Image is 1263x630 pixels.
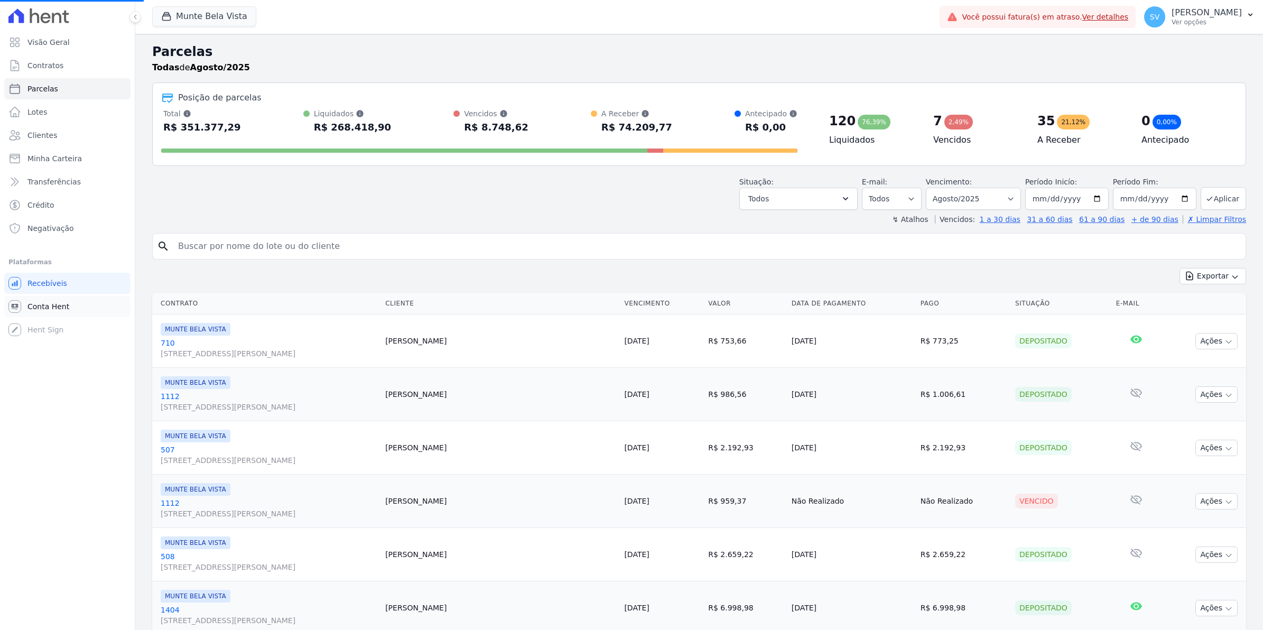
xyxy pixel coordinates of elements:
label: Período Inicío: [1025,178,1077,186]
a: Transferências [4,171,131,192]
td: [PERSON_NAME] [381,528,620,581]
div: Depositado [1015,547,1072,562]
div: Depositado [1015,387,1072,402]
a: [DATE] [624,337,649,345]
td: R$ 753,66 [704,314,787,368]
div: Vencidos [464,108,528,119]
a: 508[STREET_ADDRESS][PERSON_NAME] [161,551,377,572]
label: Vencidos: [935,215,975,224]
a: Visão Geral [4,32,131,53]
span: Todos [748,192,769,205]
th: Data de Pagamento [787,293,916,314]
td: R$ 986,56 [704,368,787,421]
button: Ações [1195,493,1238,509]
a: Minha Carteira [4,148,131,169]
a: 507[STREET_ADDRESS][PERSON_NAME] [161,444,377,466]
a: [DATE] [624,443,649,452]
p: [PERSON_NAME] [1172,7,1242,18]
td: R$ 2.192,93 [916,421,1011,475]
a: 1112[STREET_ADDRESS][PERSON_NAME] [161,498,377,519]
p: Ver opções [1172,18,1242,26]
th: E-mail [1112,293,1162,314]
div: 21,12% [1057,115,1090,129]
span: [STREET_ADDRESS][PERSON_NAME] [161,402,377,412]
a: + de 90 dias [1131,215,1178,224]
td: [PERSON_NAME] [381,421,620,475]
span: Lotes [27,107,48,117]
button: Ações [1195,386,1238,403]
a: Parcelas [4,78,131,99]
span: Crédito [27,200,54,210]
a: 710[STREET_ADDRESS][PERSON_NAME] [161,338,377,359]
label: Vencimento: [926,178,972,186]
a: 31 a 60 dias [1027,215,1072,224]
td: [PERSON_NAME] [381,368,620,421]
div: Depositado [1015,440,1072,455]
a: [DATE] [624,550,649,559]
div: R$ 351.377,29 [163,119,241,136]
span: MUNTE BELA VISTA [161,376,230,389]
span: Conta Hent [27,301,69,312]
div: 120 [829,113,856,129]
span: [STREET_ADDRESS][PERSON_NAME] [161,562,377,572]
div: R$ 74.209,77 [601,119,672,136]
div: R$ 8.748,62 [464,119,528,136]
span: MUNTE BELA VISTA [161,483,230,496]
td: R$ 2.192,93 [704,421,787,475]
button: Munte Bela Vista [152,6,256,26]
th: Situação [1011,293,1112,314]
a: 1 a 30 dias [980,215,1020,224]
th: Cliente [381,293,620,314]
span: Visão Geral [27,37,70,48]
a: Clientes [4,125,131,146]
span: [STREET_ADDRESS][PERSON_NAME] [161,508,377,519]
h4: Antecipado [1141,134,1229,146]
td: R$ 2.659,22 [916,528,1011,581]
div: 35 [1037,113,1055,129]
div: Antecipado [745,108,797,119]
button: Ações [1195,546,1238,563]
a: Ver detalhes [1082,13,1129,21]
div: 0 [1141,113,1150,129]
div: Liquidados [314,108,392,119]
th: Vencimento [620,293,704,314]
span: Minha Carteira [27,153,82,164]
div: Depositado [1015,333,1072,348]
div: Total [163,108,241,119]
span: SV [1150,13,1159,21]
a: 61 a 90 dias [1079,215,1125,224]
h2: Parcelas [152,42,1246,61]
td: R$ 959,37 [704,475,787,528]
div: 76,39% [858,115,890,129]
td: [DATE] [787,528,916,581]
p: de [152,61,250,74]
span: Parcelas [27,84,58,94]
div: A Receber [601,108,672,119]
a: Conta Hent [4,296,131,317]
span: [STREET_ADDRESS][PERSON_NAME] [161,348,377,359]
th: Pago [916,293,1011,314]
button: Aplicar [1201,187,1246,210]
th: Contrato [152,293,381,314]
button: Ações [1195,440,1238,456]
div: Posição de parcelas [178,91,262,104]
span: MUNTE BELA VISTA [161,590,230,603]
th: Valor [704,293,787,314]
div: 0,00% [1153,115,1181,129]
td: [DATE] [787,368,916,421]
span: Você possui fatura(s) em atraso. [962,12,1128,23]
td: Não Realizado [787,475,916,528]
div: 7 [933,113,942,129]
div: Plataformas [8,256,126,268]
a: ✗ Limpar Filtros [1183,215,1246,224]
span: Negativação [27,223,74,234]
a: Recebíveis [4,273,131,294]
a: 1112[STREET_ADDRESS][PERSON_NAME] [161,391,377,412]
a: Contratos [4,55,131,76]
a: 1404[STREET_ADDRESS][PERSON_NAME] [161,605,377,626]
h4: Liquidados [829,134,916,146]
div: Vencido [1015,494,1058,508]
td: [DATE] [787,314,916,368]
div: R$ 268.418,90 [314,119,392,136]
input: Buscar por nome do lote ou do cliente [172,236,1241,257]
